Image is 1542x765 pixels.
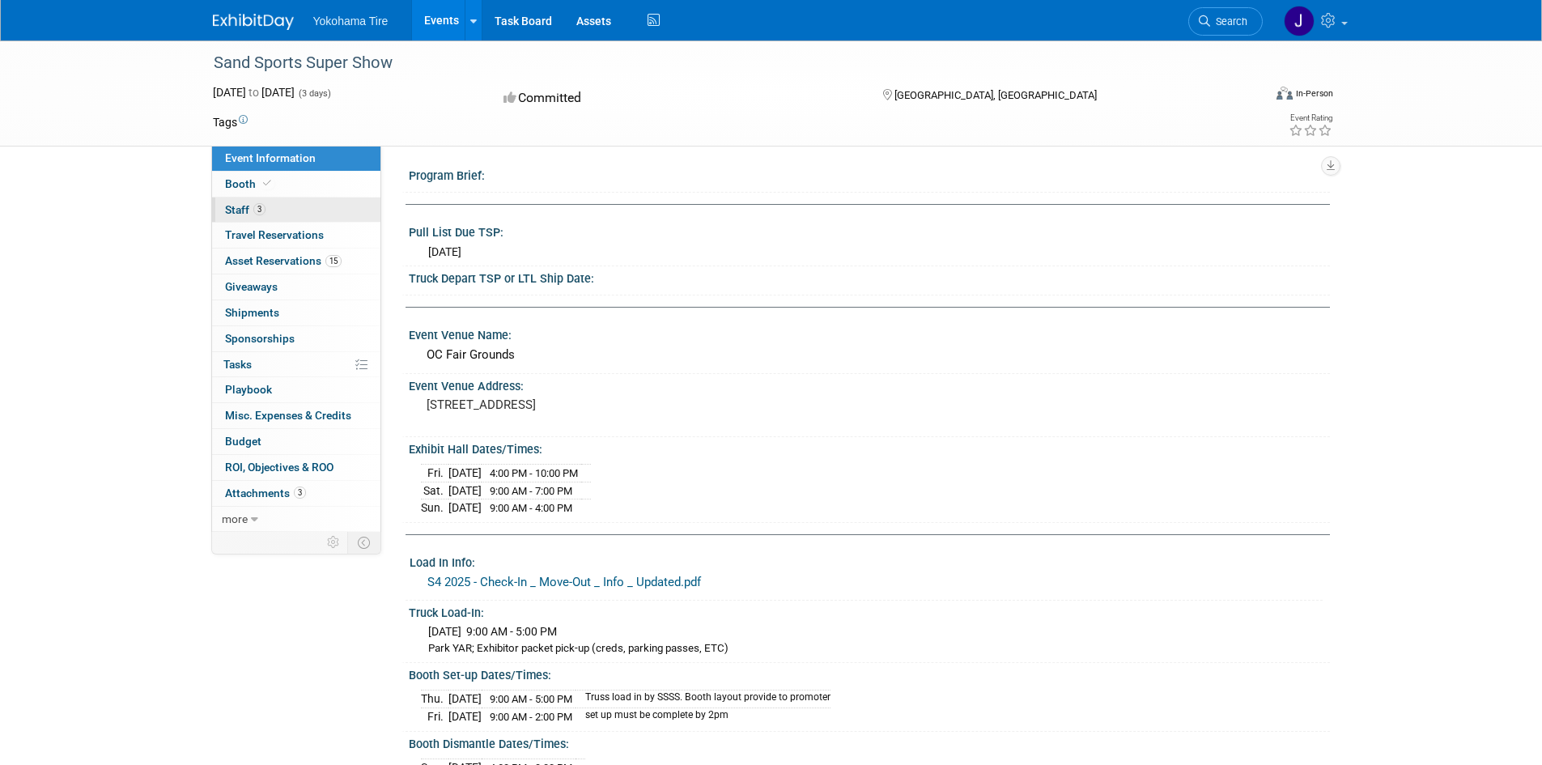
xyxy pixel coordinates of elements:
[428,641,1318,657] div: Park YAR; Exhibitor packet pick-up (creds, parking passes, ETC)
[490,502,572,514] span: 9:00 AM - 4:00 PM
[212,172,380,197] a: Booth
[212,326,380,351] a: Sponsorships
[212,455,380,480] a: ROI, Objectives & ROO
[225,280,278,293] span: Giveaways
[448,691,482,708] td: [DATE]
[448,482,482,499] td: [DATE]
[225,409,351,422] span: Misc. Expenses & Credits
[428,625,557,638] span: [DATE] 9:00 AM - 5:00 PM
[428,245,461,258] span: [DATE]
[490,711,572,723] span: 9:00 AM - 2:00 PM
[1167,84,1334,108] div: Event Format
[427,575,701,589] a: S4 2025 - Check-In _ Move-Out _ Info _ Updated.pdf
[421,499,448,516] td: Sun.
[409,601,1330,621] div: Truck Load-In:
[421,342,1318,368] div: OC Fair Grounds
[222,512,248,525] span: more
[490,693,572,705] span: 9:00 AM - 5:00 PM
[409,663,1330,683] div: Booth Set-up Dates/Times:
[410,550,1323,571] div: Load In Info:
[225,254,342,267] span: Asset Reservations
[213,86,295,99] span: [DATE] [DATE]
[212,300,380,325] a: Shipments
[1188,7,1263,36] a: Search
[313,15,389,28] span: Yokohama Tire
[409,164,1330,184] div: Program Brief:
[448,499,482,516] td: [DATE]
[225,306,279,319] span: Shipments
[894,89,1097,101] span: [GEOGRAPHIC_DATA], [GEOGRAPHIC_DATA]
[297,88,331,99] span: (3 days)
[409,220,1330,240] div: Pull List Due TSP:
[325,255,342,267] span: 15
[225,228,324,241] span: Travel Reservations
[409,266,1330,287] div: Truck Depart TSP or LTL Ship Date:
[225,487,306,499] span: Attachments
[409,437,1330,457] div: Exhibit Hall Dates/Times:
[421,691,448,708] td: Thu.
[212,249,380,274] a: Asset Reservations15
[212,507,380,532] a: more
[294,487,306,499] span: 3
[225,435,261,448] span: Budget
[225,177,274,190] span: Booth
[212,403,380,428] a: Misc. Expenses & Credits
[208,49,1238,78] div: Sand Sports Super Show
[409,374,1330,394] div: Event Venue Address:
[212,481,380,506] a: Attachments3
[1289,114,1332,122] div: Event Rating
[427,397,775,412] pre: [STREET_ADDRESS]
[421,708,448,725] td: Fri.
[225,332,295,345] span: Sponsorships
[225,383,272,396] span: Playbook
[212,429,380,454] a: Budget
[320,532,348,553] td: Personalize Event Tab Strip
[1284,6,1315,36] img: Jason Heath
[212,223,380,248] a: Travel Reservations
[1295,87,1333,100] div: In-Person
[212,146,380,171] a: Event Information
[1277,87,1293,100] img: Format-Inperson.png
[490,485,572,497] span: 9:00 AM - 7:00 PM
[212,352,380,377] a: Tasks
[263,179,271,188] i: Booth reservation complete
[409,323,1330,343] div: Event Venue Name:
[225,461,333,474] span: ROI, Objectives & ROO
[421,482,448,499] td: Sat.
[576,691,830,708] td: Truss load in by SSSS. Booth layout provide to promoter
[223,358,252,371] span: Tasks
[499,84,856,113] div: Committed
[421,465,448,482] td: Fri.
[213,114,248,130] td: Tags
[448,708,482,725] td: [DATE]
[225,151,316,164] span: Event Information
[212,198,380,223] a: Staff3
[212,377,380,402] a: Playbook
[409,732,1330,752] div: Booth Dismantle Dates/Times:
[212,274,380,300] a: Giveaways
[576,708,830,725] td: set up must be complete by 2pm
[490,467,578,479] span: 4:00 PM - 10:00 PM
[253,203,265,215] span: 3
[213,14,294,30] img: ExhibitDay
[1210,15,1247,28] span: Search
[246,86,261,99] span: to
[225,203,265,216] span: Staff
[448,465,482,482] td: [DATE]
[347,532,380,553] td: Toggle Event Tabs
